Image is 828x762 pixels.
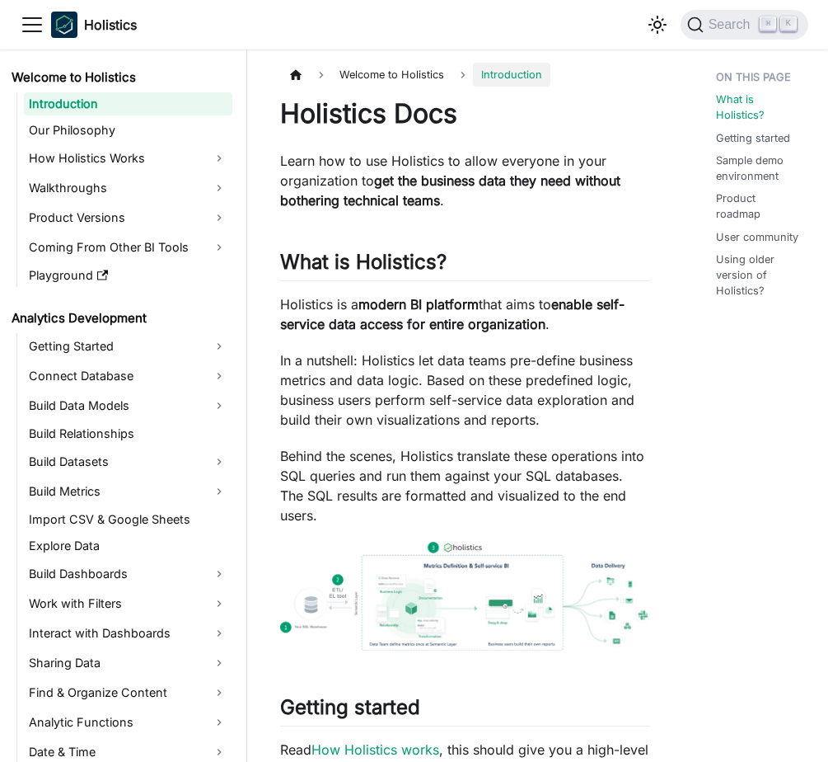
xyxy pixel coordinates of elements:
a: Build Metrics [24,478,232,505]
button: Search (Command+K) [681,10,808,40]
a: Sample demo environment [716,153,802,184]
a: What is Holistics? [716,92,802,123]
img: Holistics [51,12,77,38]
a: Build Dashboards [24,561,232,587]
b: Holistics [84,15,137,35]
a: Welcome to Holistics [7,66,232,89]
a: How Holistics works [311,741,439,758]
a: Introduction [24,92,232,115]
a: Analytic Functions [24,709,232,736]
a: Build Relationships [24,422,232,445]
h2: Getting started [280,695,650,727]
img: How Holistics fits in your Data Stack [280,542,650,650]
a: Work with Filters [24,590,232,617]
a: User community [716,229,798,245]
a: Build Data Models [24,393,232,419]
a: Find & Organize Content [24,680,232,706]
a: Walkthroughs [24,175,232,201]
a: Product Versions [24,205,232,231]
a: Getting started [716,130,790,146]
a: Build Datasets [24,449,232,475]
a: Import CSV & Google Sheets [24,508,232,531]
kbd: K [780,16,797,31]
p: Behind the scenes, Holistics translate these operations into SQL queries and run them against you... [280,446,650,525]
a: Connect Database [24,363,232,389]
a: Getting Started [24,333,232,360]
a: Interact with Dashboards [24,620,232,647]
span: Search [704,17,760,32]
p: Learn how to use Holistics to allow everyone in your organization to . [280,151,650,210]
a: How Holistics Works [24,145,232,172]
span: Welcome to Holistics [331,63,452,87]
a: HolisticsHolistics [51,12,137,38]
a: Home page [280,63,311,87]
a: Using older version of Holistics? [716,252,802,299]
p: In a nutshell: Holistics let data teams pre-define business metrics and data logic. Based on thes... [280,350,650,430]
strong: modern BI platform [358,296,479,313]
kbd: ⌘ [760,16,776,31]
h1: Holistics Docs [280,97,650,130]
a: Sharing Data [24,650,232,676]
span: Introduction [473,63,550,87]
button: Toggle navigation bar [20,12,44,37]
a: Our Philosophy [24,119,232,142]
button: Switch between dark and light mode (currently light mode) [644,12,671,38]
a: Coming From Other BI Tools [24,234,232,261]
a: Explore Data [24,534,232,557]
a: Playground [24,264,232,287]
a: Analytics Development [7,307,232,330]
strong: get the business data they need without bothering technical teams [280,172,620,209]
nav: Breadcrumbs [280,63,650,87]
h2: What is Holistics? [280,250,650,281]
a: Product roadmap [716,190,802,222]
p: Holistics is a that aims to . [280,294,650,334]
